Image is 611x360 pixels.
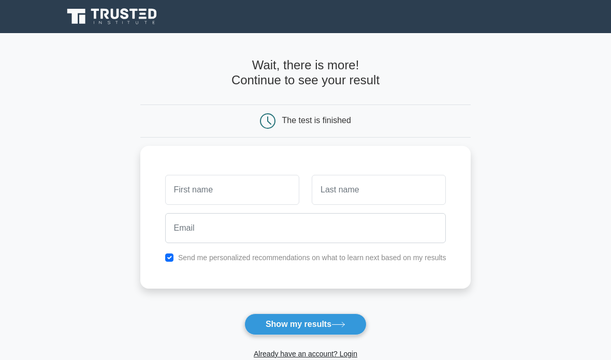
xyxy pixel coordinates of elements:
[254,350,357,358] a: Already have an account? Login
[178,253,446,262] label: Send me personalized recommendations on what to learn next based on my results
[282,116,351,125] div: The test is finished
[140,58,471,87] h4: Wait, there is more! Continue to see your result
[165,175,299,205] input: First name
[244,313,367,335] button: Show my results
[312,175,446,205] input: Last name
[165,213,446,243] input: Email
